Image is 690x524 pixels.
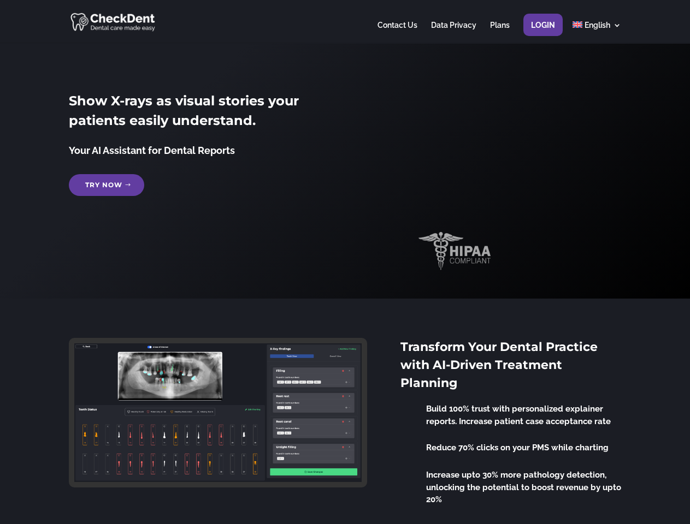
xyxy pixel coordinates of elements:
a: Try Now [69,174,144,196]
a: Contact Us [378,21,417,43]
a: Plans [490,21,510,43]
h2: Show X-rays as visual stories your patients easily understand. [69,91,329,136]
img: CheckDent AI [70,11,156,32]
span: Build 100% trust with personalized explainer reports. Increase patient case acceptance rate [426,404,611,426]
span: English [585,21,610,29]
span: Reduce 70% clicks on your PMS while charting [426,443,609,452]
img: X_Ray_annotated [360,81,621,196]
span: Your AI Assistant for Dental Reports [69,145,235,156]
a: Login [531,21,555,43]
span: Increase upto 30% more pathology detection, unlocking the potential to boost revenue by upto 20% [426,470,621,504]
span: Transform Your Dental Practice with AI-Driven Treatment Planning [400,340,598,390]
a: Data Privacy [431,21,476,43]
a: English [573,21,621,43]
